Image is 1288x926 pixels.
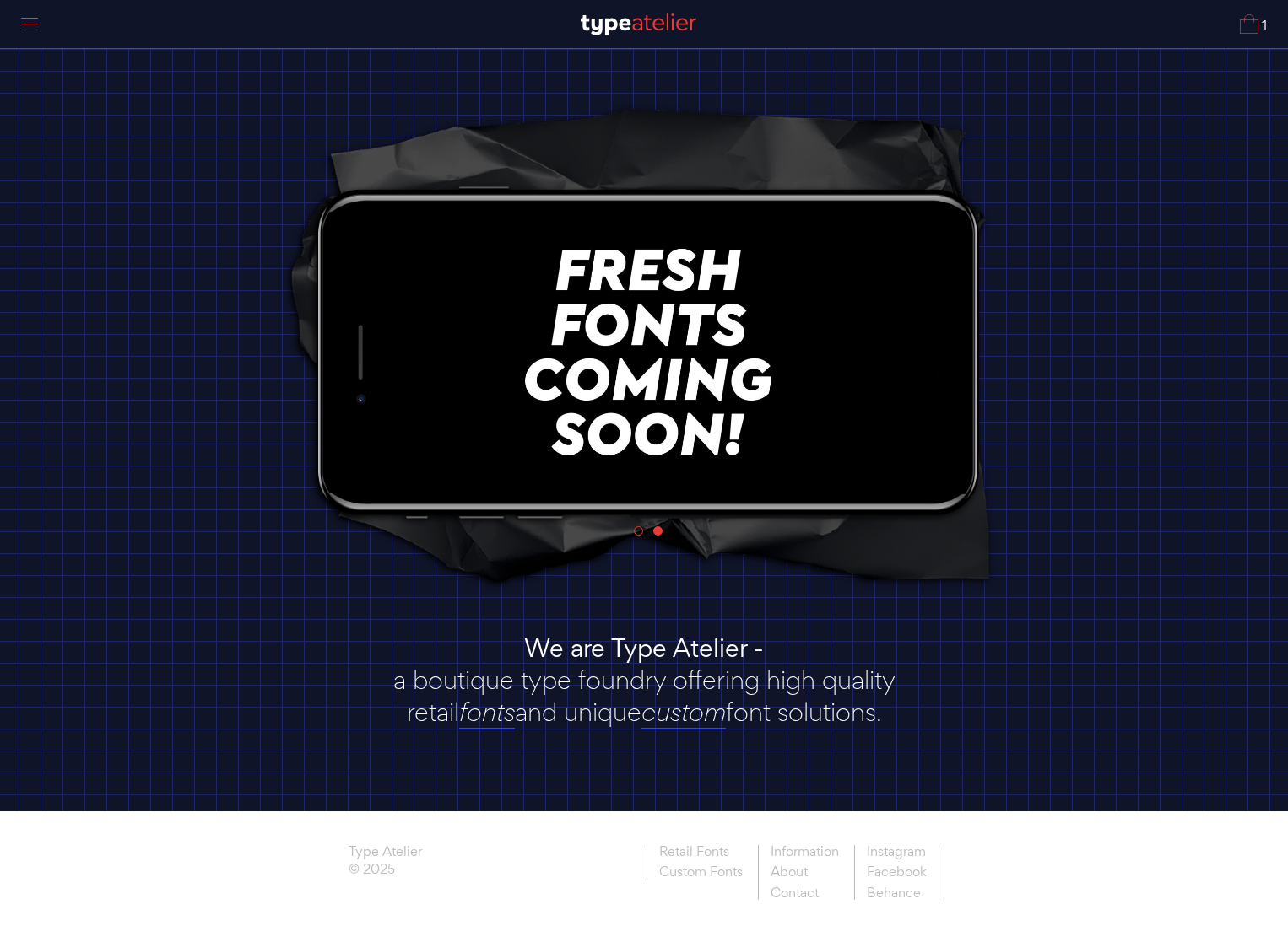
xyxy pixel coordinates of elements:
[524,631,764,665] strong: We are Type Atelier -
[349,845,422,864] a: Type Atelier
[349,863,422,881] span: © 2025
[370,664,918,728] p: a boutique type foundry offering high quality retail and unique font solutions.
[399,211,898,491] img: Fresh fonts coming soon!
[459,696,515,729] a: fonts
[854,883,939,901] a: Behance
[758,845,851,863] a: Information
[1258,19,1267,34] span: 1
[641,696,726,729] a: custom
[758,862,851,883] a: About
[581,13,696,35] img: TA_Logo.svg
[653,526,663,536] a: 2
[854,845,939,863] a: Instagram
[1240,14,1258,34] img: Cart_Icon.svg
[634,526,643,536] a: 1
[647,862,755,880] a: Custom Fonts
[1240,14,1267,34] a: 1
[647,845,755,863] a: Retail Fonts
[758,883,851,901] a: Contact
[854,862,939,883] a: Facebook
